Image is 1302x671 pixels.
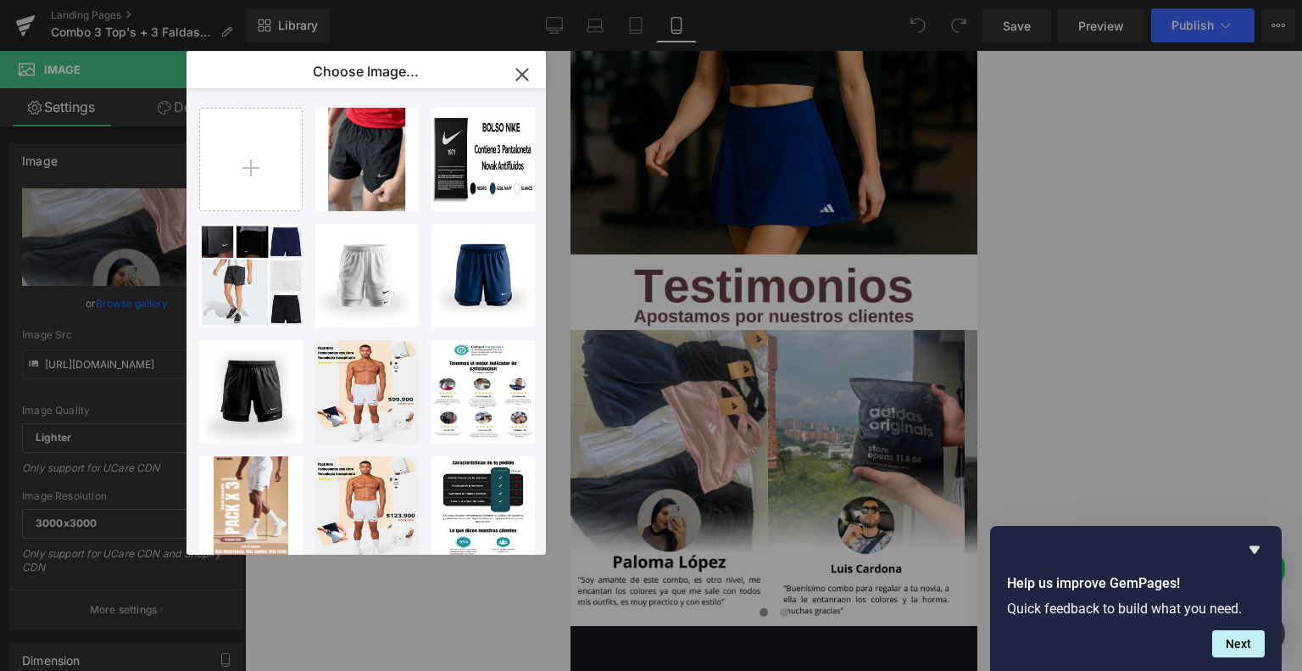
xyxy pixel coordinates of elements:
[1244,540,1265,560] button: Hide survey
[1212,630,1265,657] button: Next question
[313,63,419,80] p: Choose Image...
[1007,601,1265,617] p: Quick feedback to build what you need.
[1007,540,1265,657] div: Help us improve GemPages!
[70,618,194,651] strong: ENVIO RAPIDO A TODO EL PAIS
[248,618,334,651] span: DEVOLUCIONES Y GARANTIAS
[1007,573,1265,594] h2: Help us improve GemPages!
